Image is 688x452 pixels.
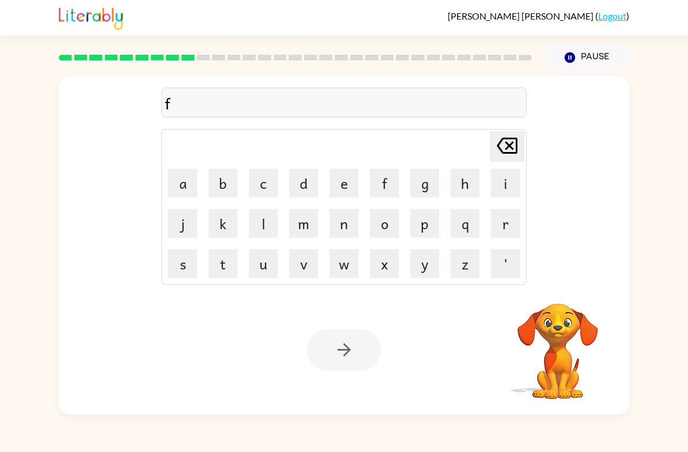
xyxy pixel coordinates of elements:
a: Logout [598,10,626,21]
button: k [209,209,237,238]
button: v [289,249,318,278]
button: q [451,209,479,238]
button: x [370,249,399,278]
button: e [330,169,358,197]
button: l [249,209,278,238]
button: g [410,169,439,197]
div: f [165,91,523,115]
video: Your browser must support playing .mp4 files to use Literably. Please try using another browser. [500,286,615,401]
button: y [410,249,439,278]
img: Literably [59,5,123,30]
button: j [168,209,197,238]
button: w [330,249,358,278]
button: b [209,169,237,197]
div: ( ) [448,10,629,21]
button: p [410,209,439,238]
button: s [168,249,197,278]
button: z [451,249,479,278]
button: m [289,209,318,238]
button: u [249,249,278,278]
button: h [451,169,479,197]
button: i [491,169,520,197]
button: d [289,169,318,197]
button: n [330,209,358,238]
span: [PERSON_NAME] [PERSON_NAME] [448,10,595,21]
button: a [168,169,197,197]
button: c [249,169,278,197]
button: t [209,249,237,278]
button: ' [491,249,520,278]
button: o [370,209,399,238]
button: Pause [546,44,629,71]
button: r [491,209,520,238]
button: f [370,169,399,197]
